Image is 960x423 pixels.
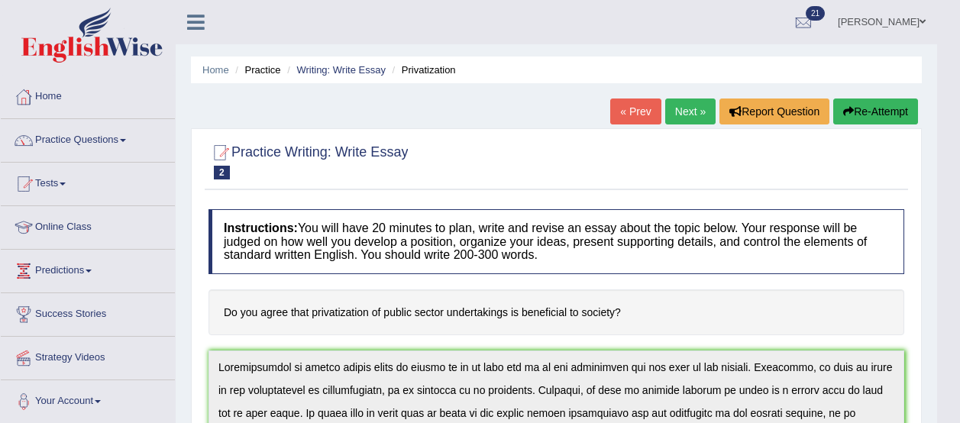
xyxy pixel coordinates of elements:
[208,141,408,179] h2: Practice Writing: Write Essay
[719,98,829,124] button: Report Question
[1,380,175,418] a: Your Account
[1,76,175,114] a: Home
[1,163,175,201] a: Tests
[806,6,825,21] span: 21
[208,209,904,274] h4: You will have 20 minutes to plan, write and revise an essay about the topic below. Your response ...
[202,64,229,76] a: Home
[224,221,298,234] b: Instructions:
[214,166,230,179] span: 2
[389,63,456,77] li: Privatization
[1,250,175,288] a: Predictions
[296,64,386,76] a: Writing: Write Essay
[1,119,175,157] a: Practice Questions
[610,98,661,124] a: « Prev
[1,337,175,375] a: Strategy Videos
[665,98,716,124] a: Next »
[231,63,280,77] li: Practice
[833,98,918,124] button: Re-Attempt
[1,293,175,331] a: Success Stories
[1,206,175,244] a: Online Class
[208,289,904,336] h4: Do you agree that privatization of public sector undertakings is beneficial to society?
